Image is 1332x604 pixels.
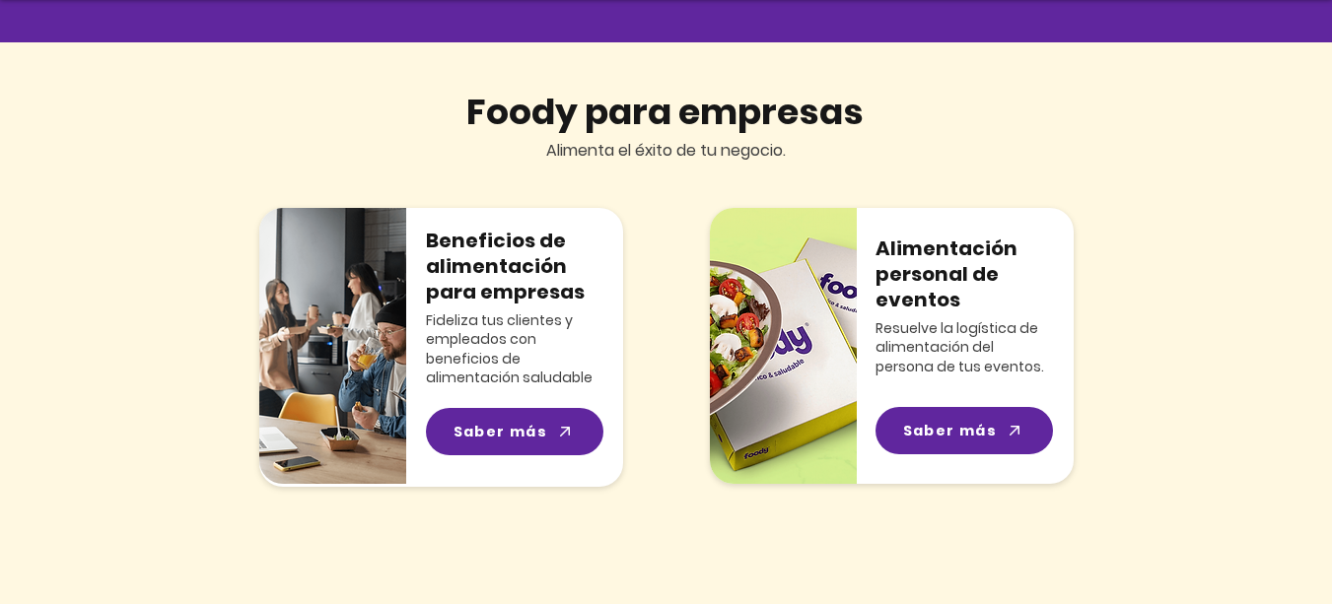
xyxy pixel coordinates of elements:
img: img-beneficiosCompressed.png [259,208,406,484]
span: Saber más [903,421,998,441]
span: Alimenta el éxito de tu negocio. [546,139,786,162]
iframe: Messagebird Livechat Widget [1218,490,1312,584]
a: Saber más [426,408,603,455]
span: Saber más [454,422,548,442]
span: Resuelve la logística de alimentación del persona de tus eventos. [876,318,1044,376]
span: Fideliza tus clientes y empleados con beneficios de alimentación saludable [426,310,593,388]
img: cateringCompressed.png [710,208,857,484]
span: Foody para empresas [466,87,864,137]
span: Beneficios de alimentación para empresas [426,227,585,305]
span: Alimentación personal de eventos [876,235,1017,313]
a: Saber más [876,407,1053,454]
